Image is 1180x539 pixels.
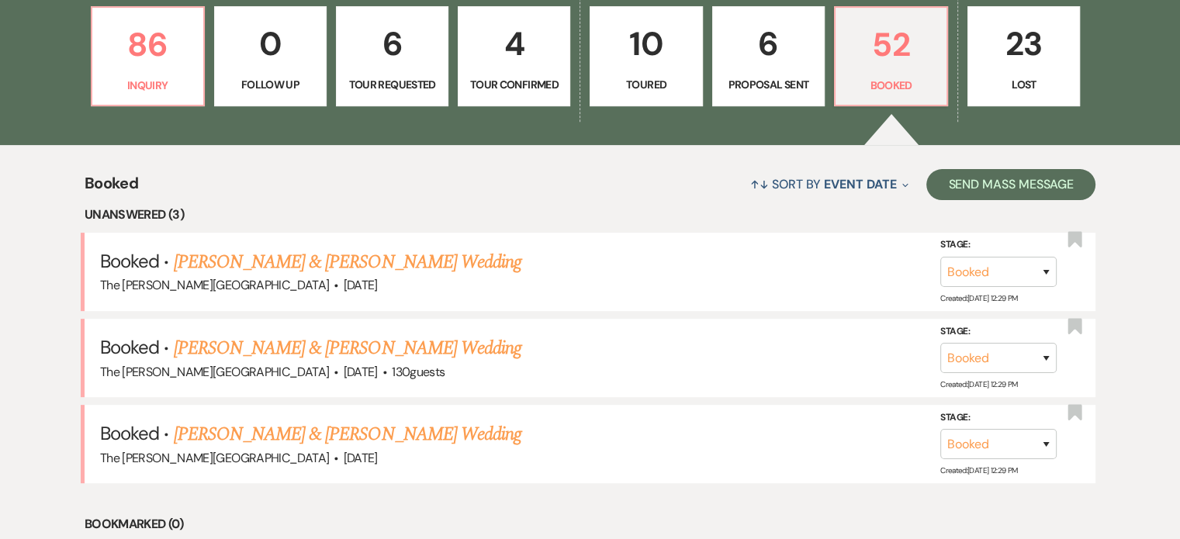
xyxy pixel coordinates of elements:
p: Tour Confirmed [468,76,560,93]
p: 86 [102,19,194,71]
span: Booked [100,249,159,273]
span: Event Date [824,176,896,192]
span: [DATE] [344,364,378,380]
span: Booked [85,171,138,205]
a: [PERSON_NAME] & [PERSON_NAME] Wedding [174,420,521,448]
span: [DATE] [344,277,378,293]
a: 23Lost [967,6,1080,107]
a: 52Booked [834,6,948,107]
span: [DATE] [344,450,378,466]
button: Sort By Event Date [744,164,915,205]
a: 6Tour Requested [336,6,448,107]
span: The [PERSON_NAME][GEOGRAPHIC_DATA] [100,364,329,380]
p: 4 [468,18,560,70]
p: Follow Up [224,76,317,93]
a: [PERSON_NAME] & [PERSON_NAME] Wedding [174,248,521,276]
span: Created: [DATE] 12:29 PM [940,293,1017,303]
a: 0Follow Up [214,6,327,107]
span: The [PERSON_NAME][GEOGRAPHIC_DATA] [100,450,329,466]
p: Proposal Sent [722,76,815,93]
p: Lost [978,76,1070,93]
label: Stage: [940,323,1057,340]
span: 130 guests [392,364,445,380]
p: Inquiry [102,77,194,94]
span: ↑↓ [750,176,769,192]
li: Unanswered (3) [85,205,1095,225]
p: 52 [845,19,937,71]
span: The [PERSON_NAME][GEOGRAPHIC_DATA] [100,277,329,293]
span: Booked [100,421,159,445]
button: Send Mass Message [926,169,1095,200]
a: 10Toured [590,6,702,107]
p: 23 [978,18,1070,70]
span: Created: [DATE] 12:29 PM [940,379,1017,389]
p: 6 [722,18,815,70]
p: Tour Requested [346,76,438,93]
p: 6 [346,18,438,70]
label: Stage: [940,409,1057,427]
span: Booked [100,335,159,359]
a: [PERSON_NAME] & [PERSON_NAME] Wedding [174,334,521,362]
a: 86Inquiry [91,6,205,107]
p: 0 [224,18,317,70]
a: 6Proposal Sent [712,6,825,107]
label: Stage: [940,237,1057,254]
a: 4Tour Confirmed [458,6,570,107]
span: Created: [DATE] 12:29 PM [940,465,1017,475]
p: Toured [600,76,692,93]
p: 10 [600,18,692,70]
p: Booked [845,77,937,94]
li: Bookmarked (0) [85,514,1095,534]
